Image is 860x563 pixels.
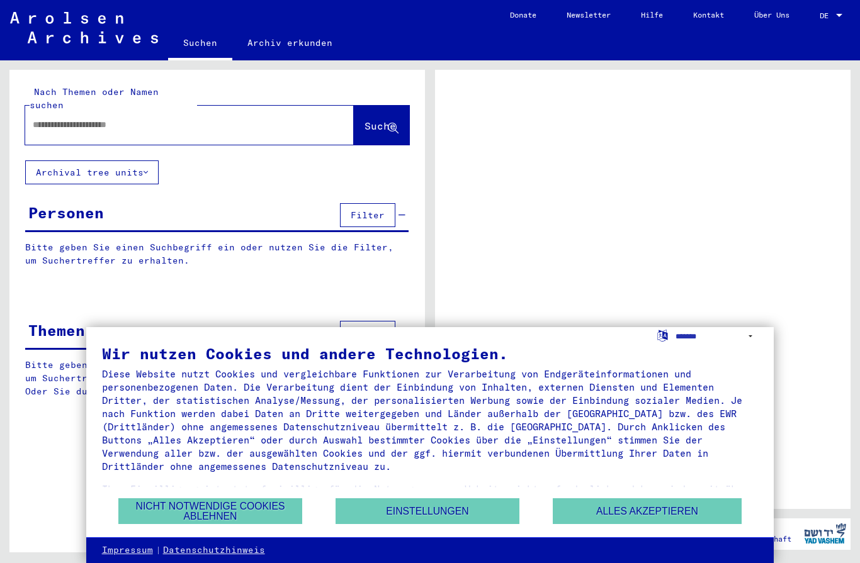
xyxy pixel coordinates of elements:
img: yv_logo.png [801,518,849,549]
button: Einstellungen [336,498,519,524]
select: Sprache auswählen [676,327,758,345]
button: Filter [340,203,395,227]
button: Filter [340,321,395,345]
a: Suchen [168,28,232,60]
a: Datenschutzhinweis [163,544,265,557]
div: Wir nutzen Cookies und andere Technologien. [102,346,759,361]
div: Personen [28,201,104,224]
span: Filter [351,209,385,221]
p: Bitte geben Sie einen Suchbegriff ein oder nutzen Sie die Filter, um Suchertreffer zu erhalten. O... [25,359,409,398]
button: Nicht notwendige Cookies ablehnen [118,498,302,524]
img: Arolsen_neg.svg [10,12,158,43]
a: Impressum [102,544,153,557]
button: Alles akzeptieren [553,498,742,524]
div: Themen [28,319,85,342]
p: Bitte geben Sie einen Suchbegriff ein oder nutzen Sie die Filter, um Suchertreffer zu erhalten. [25,241,409,267]
span: Suche [365,120,396,132]
a: Archiv erkunden [232,28,348,58]
mat-label: Nach Themen oder Namen suchen [30,86,159,111]
div: Diese Website nutzt Cookies und vergleichbare Funktionen zur Verarbeitung von Endgeräteinformatio... [102,367,759,473]
span: DE [820,11,834,20]
button: Archival tree units [25,160,159,184]
label: Sprache auswählen [656,329,669,341]
button: Suche [354,106,409,145]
